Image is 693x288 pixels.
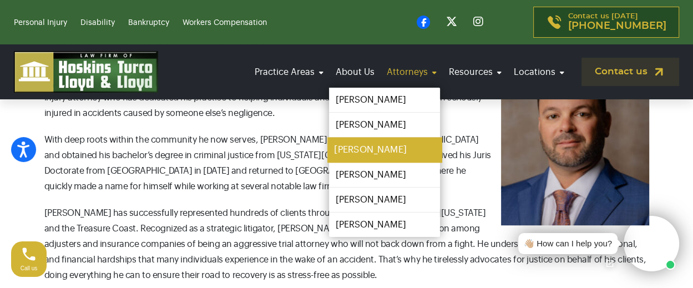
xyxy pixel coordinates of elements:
a: Resources [446,57,505,88]
span: Call us [21,265,38,271]
img: Attorney Josh Heller [501,59,649,225]
span: [PHONE_NUMBER] [568,21,666,32]
a: About Us [332,57,378,88]
a: Practice Areas [251,57,327,88]
a: Attorneys [383,57,440,88]
a: Contact us [DATE][PHONE_NUMBER] [533,7,679,38]
a: Disability [80,19,115,27]
span: where he quickly made a name for himself while working at several notable law firms. [44,166,466,191]
a: Contact us [581,58,679,86]
a: Bankruptcy [128,19,169,27]
span: Attorney [PERSON_NAME] is a skilled trial lawyer and exceptional litigator who specializes in per... [44,62,490,118]
a: [PERSON_NAME] [329,163,440,187]
img: logo [14,51,158,93]
a: Open chat [598,252,621,275]
a: [PERSON_NAME] [329,213,440,237]
a: [PERSON_NAME] [329,188,440,212]
p: Contact us [DATE] [568,13,666,32]
span: With deep roots within the community he now serves, [PERSON_NAME] graduated from [GEOGRAPHIC_DATA... [44,135,491,175]
div: 👋🏼 How can I help you? [524,238,612,250]
a: Workers Compensation [183,19,267,27]
span: [PERSON_NAME] has successfully represented hundreds of clients throughout [GEOGRAPHIC_DATA][US_ST... [44,209,646,280]
a: Personal Injury [14,19,67,27]
a: [PERSON_NAME] [329,113,440,137]
a: [PERSON_NAME] [327,138,442,163]
a: [PERSON_NAME] [329,88,440,112]
a: Locations [510,57,568,88]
